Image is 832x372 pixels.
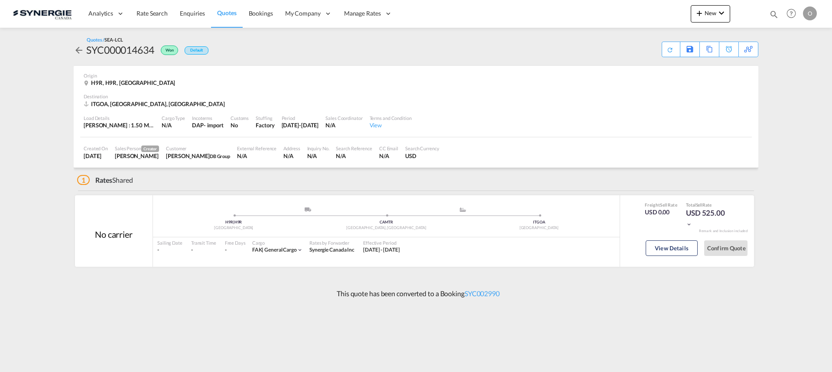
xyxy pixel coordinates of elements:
[686,221,692,227] md-icon: icon-chevron-down
[694,10,727,16] span: New
[310,225,462,231] div: [GEOGRAPHIC_DATA], [GEOGRAPHIC_DATA]
[231,121,249,129] div: No
[84,121,155,129] div: [PERSON_NAME] : 1.50 MT | Volumetric Wt : 8.20 CBM | Chargeable Wt : 8.20 W/M
[84,93,748,100] div: Destination
[191,246,216,254] div: -
[465,289,500,298] a: SYC002990
[225,246,227,254] div: -
[87,36,123,43] div: Quotes /SEA-LCL
[803,6,817,20] div: O
[84,79,177,87] div: H9R, H9R, Canada
[225,220,234,224] span: H9R
[252,246,297,254] div: general cargo
[370,115,412,121] div: Terms and Condition
[660,202,667,207] span: Sell
[282,121,319,129] div: 9 Oct 2025
[157,246,182,254] div: -
[666,46,673,53] md-icon: icon-refresh
[84,100,227,108] div: ITGOA, Genova, Europe
[141,146,159,152] span: Creator
[157,225,310,231] div: [GEOGRAPHIC_DATA]
[95,176,113,184] span: Rates
[256,115,274,121] div: Stuffing
[115,152,159,160] div: Daniel Dico
[74,43,86,57] div: icon-arrow-left
[77,175,133,185] div: Shared
[237,152,276,160] div: N/A
[88,9,113,18] span: Analytics
[74,45,84,55] md-icon: icon-arrow-left
[95,228,133,240] div: No carrier
[162,121,185,129] div: N/A
[363,239,400,246] div: Effective Period
[86,43,154,57] div: SYC000014634
[309,246,354,253] span: Synergie Canada Inc
[77,175,90,185] span: 1
[305,207,311,212] img: road
[379,152,398,160] div: N/A
[84,152,108,160] div: 9 Sep 2025
[309,239,354,246] div: Rates by Forwarder
[233,220,234,224] span: |
[180,10,205,17] span: Enquiries
[217,9,236,16] span: Quotes
[225,239,246,246] div: Free Days
[115,145,159,152] div: Sales Person
[282,115,319,121] div: Period
[666,42,676,53] div: Quote PDF is not available at this time
[692,229,754,233] div: Remark and Inclusion included
[249,10,273,17] span: Bookings
[704,240,747,256] button: Confirm Quote
[157,239,182,246] div: Sailing Date
[162,115,185,121] div: Cargo Type
[463,220,615,225] div: ITGOA
[231,115,249,121] div: Customs
[769,10,779,19] md-icon: icon-magnify
[405,145,439,152] div: Search Currency
[285,9,321,18] span: My Company
[252,239,303,246] div: Cargo
[283,152,300,160] div: N/A
[84,72,748,79] div: Origin
[84,115,155,121] div: Load Details
[13,4,71,23] img: 1f56c880d42311ef80fc7dca854c8e59.png
[307,145,329,152] div: Inquiry No.
[646,240,698,256] button: View Details
[204,121,224,129] div: - import
[191,239,216,246] div: Transit Time
[716,8,727,18] md-icon: icon-chevron-down
[136,10,168,17] span: Rate Search
[256,121,274,129] div: Factory Stuffing
[297,247,303,253] md-icon: icon-chevron-down
[309,246,354,254] div: Synergie Canada Inc
[325,115,362,121] div: Sales Coordinator
[686,202,729,208] div: Total Rate
[185,46,208,55] div: Default
[784,6,799,21] span: Help
[166,48,176,56] span: Won
[363,246,400,253] span: [DATE] - [DATE]
[458,207,468,212] md-icon: assets/icons/custom/ship-fill.svg
[645,202,677,208] div: Freight Rate
[691,5,730,23] button: icon-plus 400-fgNewicon-chevron-down
[192,121,204,129] div: DAP
[363,246,400,254] div: 09 Sep 2025 - 30 Sep 2026
[283,145,300,152] div: Address
[405,152,439,160] div: USD
[694,8,705,18] md-icon: icon-plus 400-fg
[262,246,263,253] span: |
[91,79,175,86] span: H9R, H9R, [GEOGRAPHIC_DATA]
[237,145,276,152] div: External Reference
[192,115,224,121] div: Incoterms
[696,202,703,207] span: Sell
[166,152,230,160] div: Francesca Gennari
[370,121,412,129] div: View
[332,289,500,298] p: This quote has been converted to a Booking
[645,208,677,217] div: USD 0.00
[166,145,230,152] div: Customer
[686,208,729,229] div: USD 525.00
[769,10,779,23] div: icon-magnify
[104,37,123,42] span: SEA-LCL
[307,152,329,160] div: N/A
